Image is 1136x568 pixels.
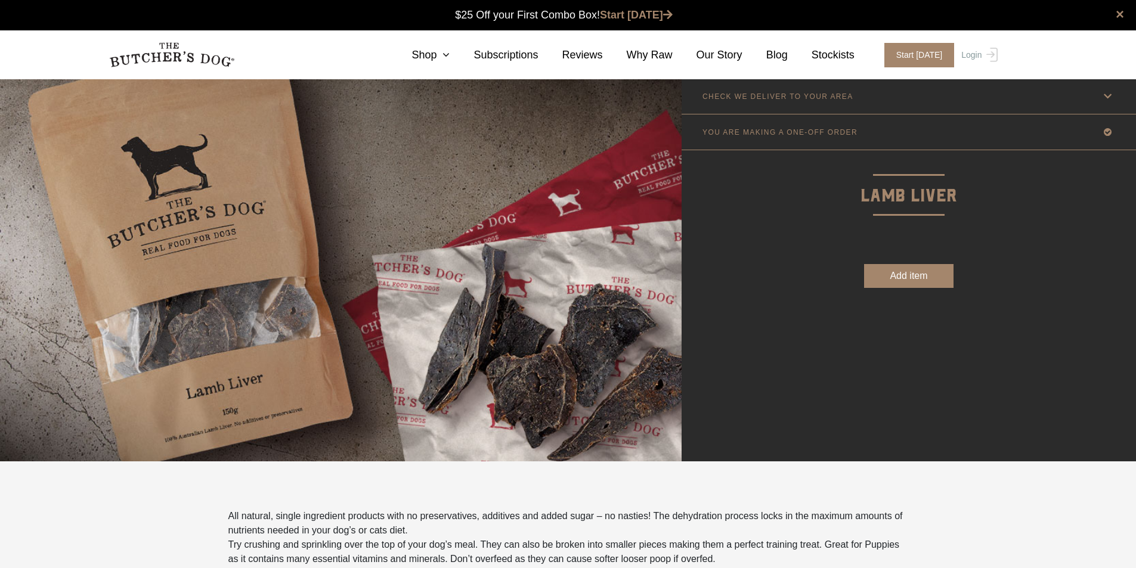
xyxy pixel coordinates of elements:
a: Our Story [673,47,742,63]
a: Start [DATE] [600,9,673,21]
a: close [1116,7,1124,21]
a: Why Raw [603,47,673,63]
a: Subscriptions [450,47,538,63]
span: Start [DATE] [884,43,955,67]
a: CHECK WE DELIVER TO YOUR AREA [682,79,1136,114]
a: Start [DATE] [872,43,959,67]
button: Add item [864,264,954,288]
p: All natural, single ingredient products with no preservatives, additives and added sugar – no nas... [228,509,908,538]
a: Stockists [788,47,855,63]
a: YOU ARE MAKING A ONE-OFF ORDER [682,114,1136,150]
a: Login [958,43,997,67]
p: CHECK WE DELIVER TO YOUR AREA [702,92,853,101]
a: Blog [742,47,788,63]
a: Reviews [538,47,603,63]
p: Try crushing and sprinkling over the top of your dog’s meal. They can also be broken into smaller... [228,538,908,566]
a: Shop [388,47,450,63]
p: YOU ARE MAKING A ONE-OFF ORDER [702,128,858,136]
p: Lamb Liver [682,150,1136,210]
